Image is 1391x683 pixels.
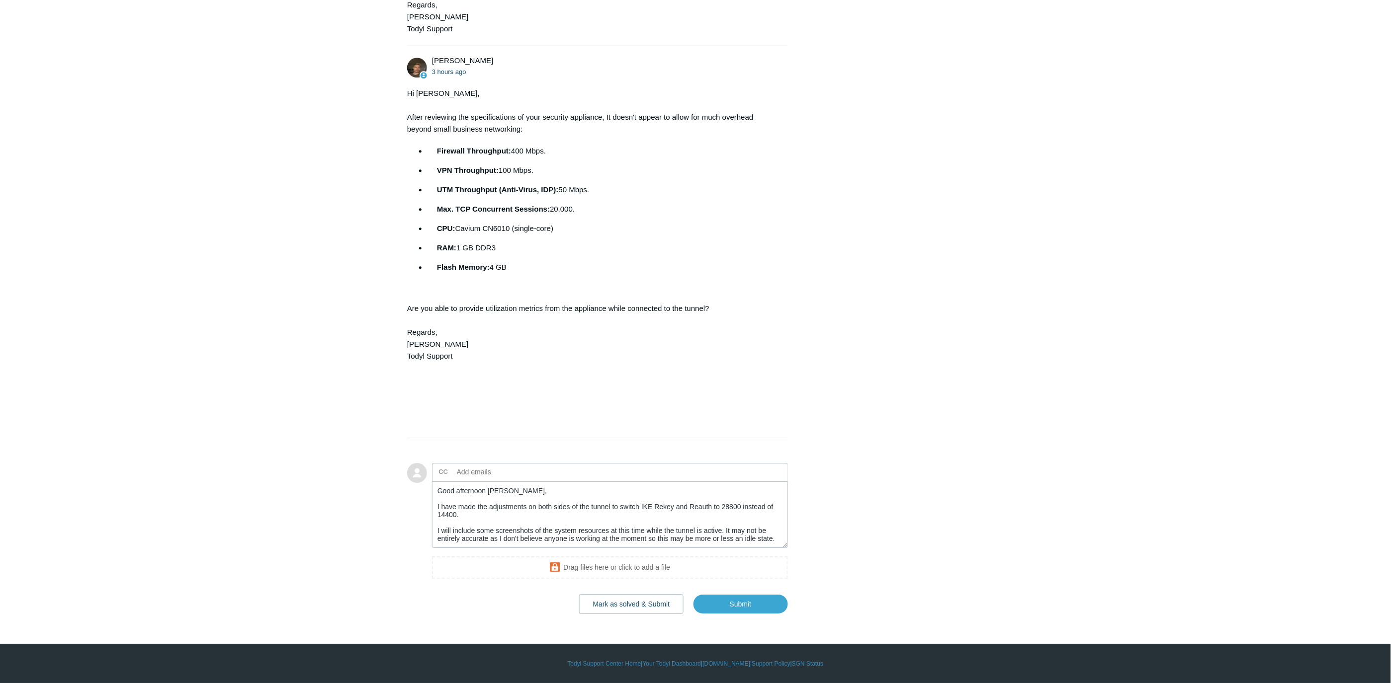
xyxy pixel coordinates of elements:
[437,243,456,252] strong: RAM:
[568,659,641,668] a: Todyl Support Center Home
[432,481,788,548] textarea: Add your reply
[439,464,448,479] label: CC
[643,659,701,668] a: Your Todyl Dashboard
[437,205,550,213] strong: Max. TCP Concurrent Sessions:
[437,185,559,194] strong: UTM Throughput (Anti-Virus, IDP):
[579,594,684,614] button: Mark as solved & Submit
[432,56,493,65] span: Andy Paull
[437,223,778,234] p: Cavium CN6010 (single-core)
[437,261,778,273] p: 4 GB
[702,659,750,668] a: [DOMAIN_NAME]
[437,242,778,254] p: 1 GB DDR3
[407,87,778,420] div: Hi [PERSON_NAME], After reviewing the specifications of your security appliance, It doesn't appea...
[437,184,778,196] p: 50 Mbps.
[437,147,511,155] strong: Firewall Throughput:
[437,203,778,215] p: 20,000.
[432,68,466,76] time: 08/29/2025, 12:06
[694,595,788,613] input: Submit
[437,263,490,271] strong: Flash Memory:
[792,659,823,668] a: SGN Status
[437,166,499,174] strong: VPN Throughput:
[437,224,455,232] strong: CPU:
[437,145,778,157] p: 400 Mbps.
[453,464,560,479] input: Add emails
[752,659,790,668] a: Support Policy
[437,164,778,176] p: 100 Mbps.
[407,659,984,668] div: | | | |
